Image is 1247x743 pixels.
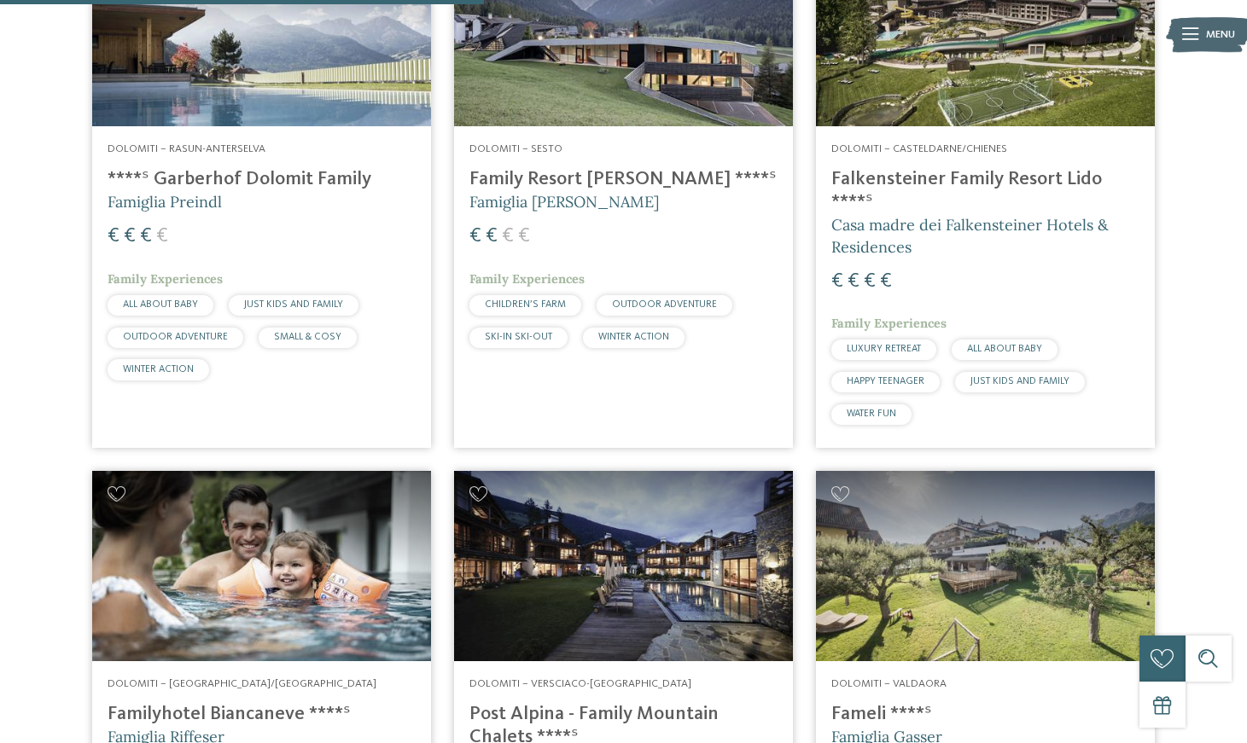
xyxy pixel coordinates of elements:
[831,316,947,331] span: Family Experiences
[816,471,1155,661] img: Cercate un hotel per famiglie? Qui troverete solo i migliori!
[108,226,119,247] span: €
[831,678,947,689] span: Dolomiti – Valdaora
[612,299,717,310] span: OUTDOOR ADVENTURE
[848,271,859,292] span: €
[123,299,198,310] span: ALL ABOUT BABY
[469,192,659,212] span: Famiglia [PERSON_NAME]
[108,143,265,154] span: Dolomiti – Rasun-Anterselva
[108,678,376,689] span: Dolomiti – [GEOGRAPHIC_DATA]/[GEOGRAPHIC_DATA]
[108,192,222,212] span: Famiglia Preindl
[469,143,562,154] span: Dolomiti – Sesto
[469,271,585,287] span: Family Experiences
[485,332,552,342] span: SKI-IN SKI-OUT
[140,226,152,247] span: €
[108,168,416,191] h4: ****ˢ Garberhof Dolomit Family
[108,271,223,287] span: Family Experiences
[847,409,896,419] span: WATER FUN
[469,678,691,689] span: Dolomiti – Versciaco-[GEOGRAPHIC_DATA]
[970,376,1069,386] span: JUST KIDS AND FAMILY
[486,226,498,247] span: €
[831,143,1007,154] span: Dolomiti – Casteldarne/Chienes
[274,332,341,342] span: SMALL & COSY
[864,271,876,292] span: €
[831,271,843,292] span: €
[92,471,431,661] img: Cercate un hotel per famiglie? Qui troverete solo i migliori!
[847,344,921,354] span: LUXURY RETREAT
[108,703,416,726] h4: Familyhotel Biancaneve ****ˢ
[831,168,1139,214] h4: Falkensteiner Family Resort Lido ****ˢ
[598,332,669,342] span: WINTER ACTION
[485,299,566,310] span: CHILDREN’S FARM
[124,226,136,247] span: €
[831,215,1109,256] span: Casa madre dei Falkensteiner Hotels & Residences
[469,226,481,247] span: €
[469,168,778,191] h4: Family Resort [PERSON_NAME] ****ˢ
[123,332,228,342] span: OUTDOOR ADVENTURE
[518,226,530,247] span: €
[244,299,343,310] span: JUST KIDS AND FAMILY
[880,271,892,292] span: €
[502,226,514,247] span: €
[454,471,793,661] img: Post Alpina - Family Mountain Chalets ****ˢ
[123,364,194,374] span: WINTER ACTION
[156,226,168,247] span: €
[847,376,924,386] span: HAPPY TEENAGER
[967,344,1042,354] span: ALL ABOUT BABY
